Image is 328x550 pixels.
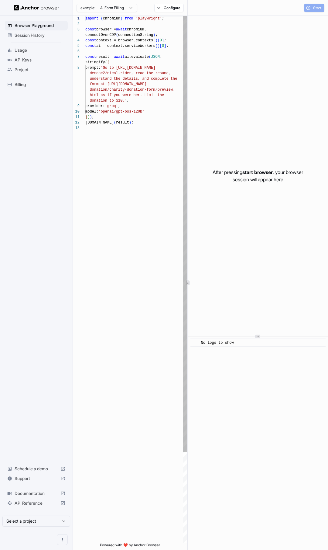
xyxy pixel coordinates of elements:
span: Browser Playground [15,23,65,29]
span: ; [155,33,157,37]
span: const [85,38,96,43]
span: Project [15,67,65,73]
span: { [101,16,103,21]
span: Schedule a demo [15,466,58,472]
p: After pressing , your browser session will appear here [213,169,303,183]
span: 'playwright' [136,16,162,21]
span: Session History [15,32,65,38]
span: provider: [85,104,105,108]
span: example: [80,5,95,10]
span: const [85,44,96,48]
span: } [85,115,87,119]
span: ) [129,120,131,125]
div: 13 [73,125,80,131]
div: Schedule a demo [5,464,68,474]
span: , [127,99,129,103]
span: donation to $10.' [90,99,127,103]
span: [ [158,38,160,43]
span: JSON [151,55,160,59]
span: ) [158,44,160,48]
button: Configure [154,4,184,12]
span: browser = [96,27,116,32]
span: ] [164,44,166,48]
span: ( [116,33,118,37]
span: ] [162,38,164,43]
span: model: [85,110,98,114]
div: 7 [73,54,80,60]
span: donation/charity-donation-form/preview. [90,88,175,92]
span: [DOMAIN_NAME] [85,120,114,125]
span: API Reference [15,500,58,506]
span: ( [153,38,155,43]
span: form at [URL][DOMAIN_NAME] [90,82,146,86]
span: ai.evaluate [125,55,149,59]
span: html as if you were her. Limit the [90,93,164,97]
span: ; [92,115,94,119]
span: const [85,27,96,32]
span: } [120,16,122,21]
span: . [160,55,162,59]
span: understand the details, and complete the [90,77,177,81]
span: start browser [242,169,273,175]
span: import [85,16,98,21]
span: await [114,55,125,59]
span: ( [105,60,107,64]
span: chromium. [127,27,147,32]
span: [ [160,44,162,48]
div: 10 [73,109,80,114]
span: demone2/nicol-rider, read the resume, [90,71,170,75]
div: 2 [73,21,80,27]
div: 6 [73,49,80,54]
span: ) [155,38,157,43]
span: Support [15,475,58,482]
span: ​ [193,340,196,346]
span: ; [162,16,164,21]
div: 11 [73,114,80,120]
div: Billing [5,80,68,89]
span: ) [153,33,155,37]
div: 3 [73,27,80,32]
span: , [118,104,120,108]
button: Open menu [57,534,68,545]
div: API Reference [5,498,68,508]
span: 'Go to [URL][DOMAIN_NAME] [101,66,155,70]
span: Usage [15,47,65,53]
span: API Keys [15,57,65,63]
span: stringify [85,60,105,64]
span: chromium [103,16,121,21]
span: 'openai/gpt-oss-120b' [98,110,144,114]
div: 9 [73,103,80,109]
span: ai = context.serviceWorkers [96,44,155,48]
span: ( [114,120,116,125]
span: const [85,55,96,59]
span: ; [166,44,168,48]
div: 8 [73,65,80,71]
span: Powered with ❤️ by Anchor Browser [100,543,160,550]
div: Support [5,474,68,483]
span: await [116,27,127,32]
div: Browser Playground [5,21,68,30]
div: Usage [5,45,68,55]
span: from [125,16,134,21]
div: Documentation [5,489,68,498]
div: 4 [73,38,80,43]
div: 12 [73,120,80,125]
span: result [116,120,129,125]
div: API Keys [5,55,68,65]
div: Project [5,65,68,75]
div: 5 [73,43,80,49]
span: Billing [15,82,65,88]
span: 0 [162,44,164,48]
span: ) [87,115,90,119]
div: 1 [73,16,80,21]
span: No logs to show [201,341,234,345]
div: Session History [5,30,68,40]
span: connectionString [118,33,153,37]
img: Anchor Logo [14,5,59,11]
span: prompt: [85,66,101,70]
span: 'groq' [105,104,118,108]
span: ) [90,115,92,119]
span: ; [131,120,133,125]
span: Documentation [15,490,58,496]
span: 0 [160,38,162,43]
